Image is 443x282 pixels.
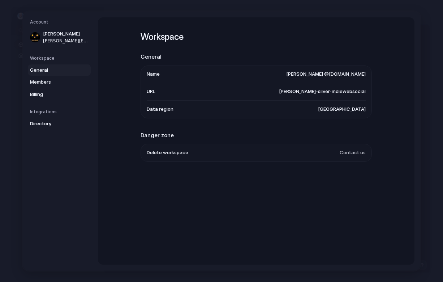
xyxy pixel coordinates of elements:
h2: General [141,53,372,61]
a: General [28,64,91,76]
span: Billing [30,91,76,98]
a: Members [28,76,91,88]
span: Delete workspace [147,149,188,156]
span: [PERSON_NAME][EMAIL_ADDRESS][DOMAIN_NAME] [43,38,89,44]
a: Directory [28,118,91,130]
span: Directory [30,120,76,127]
span: General [30,67,76,74]
h5: Workspace [30,55,91,62]
span: Contact us [340,149,366,156]
span: [GEOGRAPHIC_DATA] [318,106,366,113]
span: [PERSON_NAME] [43,30,89,38]
span: [PERSON_NAME]-silver-indiewebsocial [279,88,366,95]
a: [PERSON_NAME][PERSON_NAME][EMAIL_ADDRESS][DOMAIN_NAME] [28,28,91,46]
span: Members [30,79,76,86]
span: Data region [147,106,173,113]
h1: Workspace [141,30,372,43]
h5: Integrations [30,109,91,115]
h2: Danger zone [141,131,372,140]
span: URL [147,88,155,95]
a: Billing [28,89,91,100]
h5: Account [30,19,91,25]
span: Name [147,71,160,78]
span: [PERSON_NAME] @[DOMAIN_NAME] [286,71,366,78]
